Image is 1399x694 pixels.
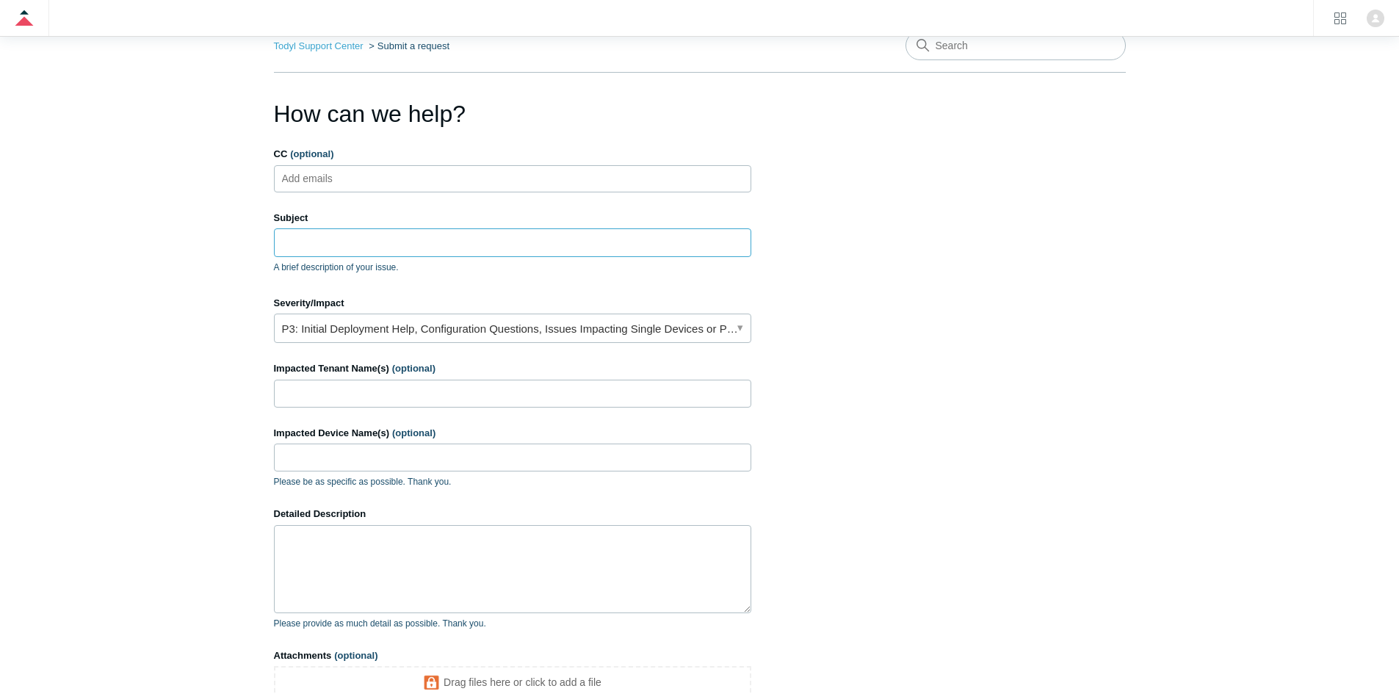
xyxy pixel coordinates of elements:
li: Submit a request [366,40,449,51]
label: Impacted Device Name(s) [274,426,751,441]
img: user avatar [1367,10,1384,27]
a: Todyl Support Center [274,40,364,51]
p: A brief description of your issue. [274,261,751,274]
span: (optional) [392,427,435,438]
span: (optional) [392,363,435,374]
label: CC [274,147,751,162]
p: Please provide as much detail as possible. Thank you. [274,617,751,630]
label: Subject [274,211,751,225]
li: Todyl Support Center [274,40,366,51]
h1: How can we help? [274,96,751,131]
label: Impacted Tenant Name(s) [274,361,751,376]
input: Add emails [276,167,364,189]
label: Attachments [274,648,751,663]
label: Detailed Description [274,507,751,521]
input: Search [905,31,1126,60]
p: Please be as specific as possible. Thank you. [274,475,751,488]
label: Severity/Impact [274,296,751,311]
zd-hc-trigger: Click your profile icon to open the profile menu [1367,10,1384,27]
a: P3: Initial Deployment Help, Configuration Questions, Issues Impacting Single Devices or Past Out... [274,314,751,343]
span: (optional) [290,148,333,159]
span: (optional) [334,650,377,661]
